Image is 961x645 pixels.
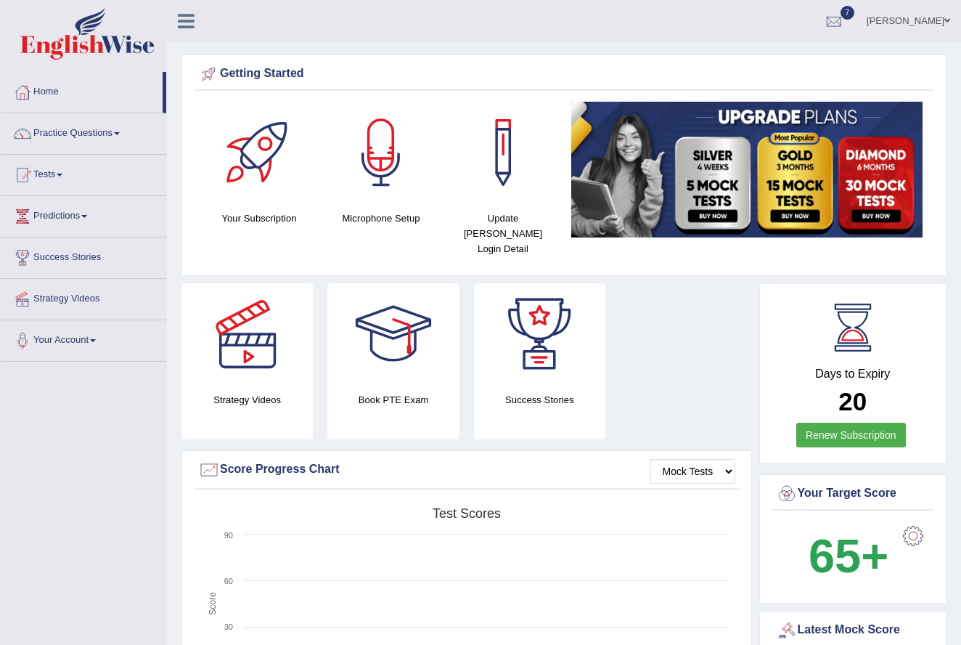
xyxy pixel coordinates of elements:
h4: Update [PERSON_NAME] Login Detail [449,211,557,256]
div: Latest Mock Score [776,620,931,641]
text: 30 [224,622,233,631]
a: Renew Subscription [796,423,906,447]
div: Your Target Score [776,483,931,505]
div: Score Progress Chart [198,459,735,481]
span: 7 [841,6,855,20]
h4: Book PTE Exam [327,392,459,407]
h4: Days to Expiry [776,368,931,381]
h4: Microphone Setup [327,211,435,226]
text: 90 [224,531,233,540]
tspan: Test scores [433,506,501,521]
a: Success Stories [1,238,166,274]
a: Strategy Videos [1,279,166,315]
b: 65+ [809,530,888,583]
img: small5.jpg [571,102,923,238]
h4: Strategy Videos [181,392,313,407]
a: Tests [1,155,166,191]
tspan: Score [208,592,218,615]
h4: Your Subscription [205,211,313,226]
b: 20 [838,387,867,415]
text: 60 [224,577,233,585]
a: Practice Questions [1,113,166,150]
h4: Success Stories [474,392,605,407]
a: Home [1,72,163,108]
a: Predictions [1,196,166,232]
div: Getting Started [198,63,930,85]
a: Your Account [1,320,166,357]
